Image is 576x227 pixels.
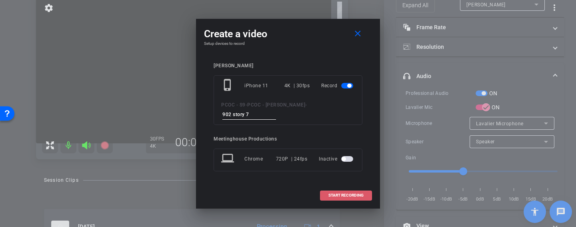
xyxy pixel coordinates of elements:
input: ENTER HERE [222,110,276,120]
mat-icon: laptop [221,152,236,166]
h4: Setup devices to record [204,41,372,46]
span: - [305,102,307,108]
div: Create a video [204,27,372,41]
span: PCOC - [PERSON_NAME] [247,102,305,108]
div: Record [321,78,355,93]
span: - [246,102,248,108]
button: START RECORDING [320,191,372,201]
span: PCOC - S9 [221,102,246,108]
span: START RECORDING [328,193,364,197]
div: 720P | 24fps [276,152,308,166]
div: iPhone 11 [244,78,284,93]
mat-icon: close [353,29,363,39]
div: Meetinghouse Productions [214,136,362,142]
div: 4K | 30fps [284,78,310,93]
div: Inactive [319,152,355,166]
mat-icon: phone_iphone [221,78,236,93]
div: [PERSON_NAME] [214,63,362,69]
div: Chrome [244,152,276,166]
